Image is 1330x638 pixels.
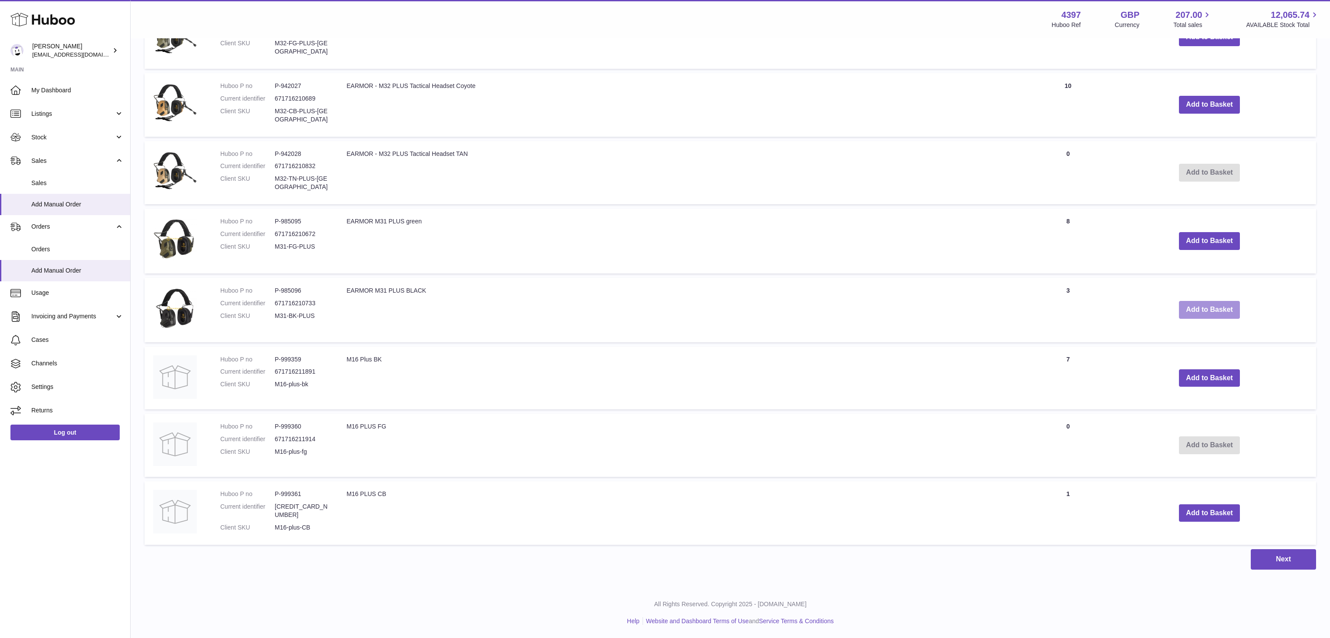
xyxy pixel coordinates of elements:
[220,490,275,498] dt: Huboo P no
[338,278,1033,342] td: EARMOR M31 PLUS BLACK
[338,209,1033,273] td: EARMOR M31 PLUS green
[153,150,197,193] img: EARMOR - M32 PLUS Tactical Headset TAN
[1246,9,1320,29] a: 12,065.74 AVAILABLE Stock Total
[275,39,329,56] dd: M32-FG-PLUS-[GEOGRAPHIC_DATA]
[10,425,120,440] a: Log out
[31,133,114,142] span: Stock
[275,82,329,90] dd: P-942027
[220,150,275,158] dt: Huboo P no
[220,380,275,388] dt: Client SKU
[338,481,1033,545] td: M16 PLUS CB
[220,355,275,364] dt: Huboo P no
[275,243,329,251] dd: M31-FG-PLUS
[1271,9,1310,21] span: 12,065.74
[220,287,275,295] dt: Huboo P no
[1246,21,1320,29] span: AVAILABLE Stock Total
[1251,549,1316,570] button: Next
[31,86,124,95] span: My Dashboard
[1033,414,1103,477] td: 0
[1179,301,1240,319] button: Add to Basket
[275,355,329,364] dd: P-999359
[275,523,329,532] dd: M16-plus-CB
[275,380,329,388] dd: M16-plus-bk
[1033,481,1103,545] td: 1
[338,347,1033,410] td: M16 Plus BK
[220,422,275,431] dt: Huboo P no
[220,503,275,519] dt: Current identifier
[31,110,114,118] span: Listings
[220,230,275,238] dt: Current identifier
[31,406,124,415] span: Returns
[275,490,329,498] dd: P-999361
[1033,209,1103,273] td: 8
[1175,9,1202,21] span: 207.00
[10,44,24,57] img: drumnnbass@gmail.com
[275,95,329,103] dd: 671716210689
[1061,9,1081,21] strong: 4397
[220,312,275,320] dt: Client SKU
[275,448,329,456] dd: M16-plus-fg
[32,42,111,59] div: [PERSON_NAME]
[275,175,329,191] dd: M32-TN-PLUS-[GEOGRAPHIC_DATA]
[275,503,329,519] dd: [CREDIT_CARD_NUMBER]
[220,448,275,456] dt: Client SKU
[1033,141,1103,205] td: 0
[138,600,1323,608] p: All Rights Reserved. Copyright 2025 - [DOMAIN_NAME]
[32,51,128,58] span: [EMAIL_ADDRESS][DOMAIN_NAME]
[338,141,1033,205] td: EARMOR - M32 PLUS Tactical Headset TAN
[275,312,329,320] dd: M31-BK-PLUS
[31,179,124,187] span: Sales
[153,422,197,466] img: M16 PLUS FG
[275,162,329,170] dd: 671716210832
[1173,9,1212,29] a: 207.00 Total sales
[153,82,197,125] img: EARMOR - M32 PLUS Tactical Headset Coyote
[1033,347,1103,410] td: 7
[1179,96,1240,114] button: Add to Basket
[759,618,834,624] a: Service Terms & Conditions
[220,82,275,90] dt: Huboo P no
[275,107,329,124] dd: M32-CB-PLUS-[GEOGRAPHIC_DATA]
[220,162,275,170] dt: Current identifier
[1173,21,1212,29] span: Total sales
[220,299,275,307] dt: Current identifier
[31,336,124,344] span: Cases
[220,523,275,532] dt: Client SKU
[1115,21,1140,29] div: Currency
[1052,21,1081,29] div: Huboo Ref
[1179,504,1240,522] button: Add to Basket
[275,422,329,431] dd: P-999360
[627,618,640,624] a: Help
[31,359,124,368] span: Channels
[220,39,275,56] dt: Client SKU
[1179,369,1240,387] button: Add to Basket
[31,200,124,209] span: Add Manual Order
[220,243,275,251] dt: Client SKU
[31,383,124,391] span: Settings
[275,217,329,226] dd: P-985095
[220,107,275,124] dt: Client SKU
[220,95,275,103] dt: Current identifier
[1121,9,1139,21] strong: GBP
[31,245,124,253] span: Orders
[31,267,124,275] span: Add Manual Order
[220,368,275,376] dt: Current identifier
[275,299,329,307] dd: 671716210733
[338,414,1033,477] td: M16 PLUS FG
[643,617,834,625] li: and
[338,73,1033,137] td: EARMOR - M32 PLUS Tactical Headset Coyote
[275,435,329,443] dd: 671716211914
[646,618,749,624] a: Website and Dashboard Terms of Use
[1179,232,1240,250] button: Add to Basket
[275,150,329,158] dd: P-942028
[275,287,329,295] dd: P-985096
[275,230,329,238] dd: 671716210672
[220,217,275,226] dt: Huboo P no
[1033,278,1103,342] td: 3
[153,490,197,533] img: M16 PLUS CB
[153,287,197,331] img: EARMOR M31 PLUS BLACK
[31,223,114,231] span: Orders
[31,157,114,165] span: Sales
[153,217,197,263] img: EARMOR M31 PLUS green
[153,355,197,399] img: M16 Plus BK
[31,289,124,297] span: Usage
